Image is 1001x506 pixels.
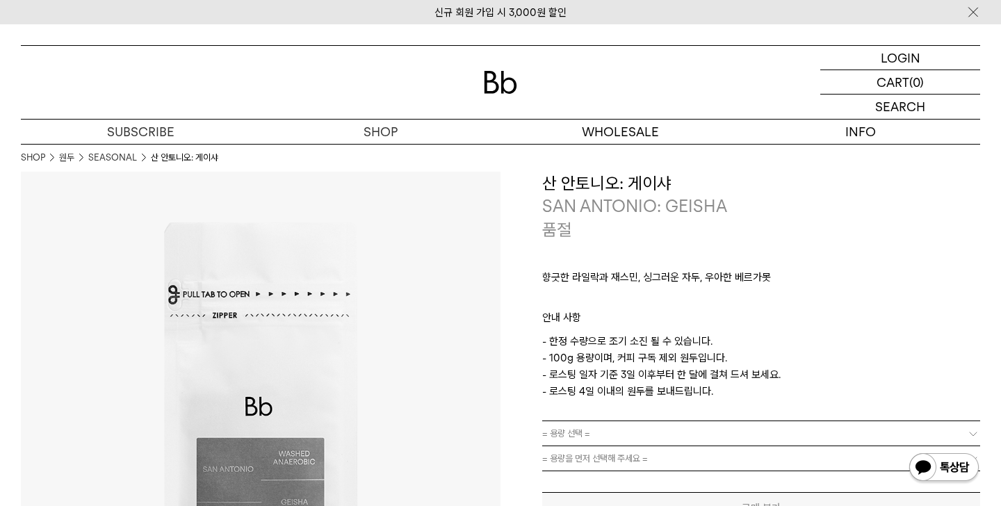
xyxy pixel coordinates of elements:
a: 원두 [59,151,74,165]
h3: 산 안토니오: 게이샤 [542,172,980,195]
p: - 한정 수량으로 조기 소진 될 수 있습니다. - 100g 용량이며, 커피 구독 제외 원두입니다. - 로스팅 일자 기준 3일 이후부터 한 달에 걸쳐 드셔 보세요. - 로스팅 ... [542,333,980,400]
p: INFO [740,120,980,144]
a: 도매 서비스 [500,145,740,168]
p: 품절 [542,218,571,242]
img: 로고 [484,71,517,94]
a: 신규 회원 가입 시 3,000원 할인 [434,6,567,19]
p: SEARCH [875,95,925,119]
p: LOGIN [881,46,920,70]
p: SAN ANTONIO: GEISHA [542,195,980,218]
p: WHOLESALE [500,120,740,144]
a: CART (0) [820,70,980,95]
a: LOGIN [820,46,980,70]
a: SHOP [261,120,500,144]
p: 안내 사항 [542,309,980,333]
p: ㅤ [542,293,980,309]
a: SHOP [21,151,45,165]
li: 산 안토니오: 게이샤 [151,151,218,165]
p: 향긋한 라일락과 재스민, 싱그러운 자두, 우아한 베르가못 [542,269,980,293]
span: = 용량을 먼저 선택해 주세요 = [542,446,648,471]
p: (0) [909,70,924,94]
a: SEASONAL [88,151,137,165]
span: = 용량 선택 = [542,421,590,446]
img: 카카오톡 채널 1:1 채팅 버튼 [908,452,980,485]
a: SUBSCRIBE [21,120,261,144]
p: CART [877,70,909,94]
